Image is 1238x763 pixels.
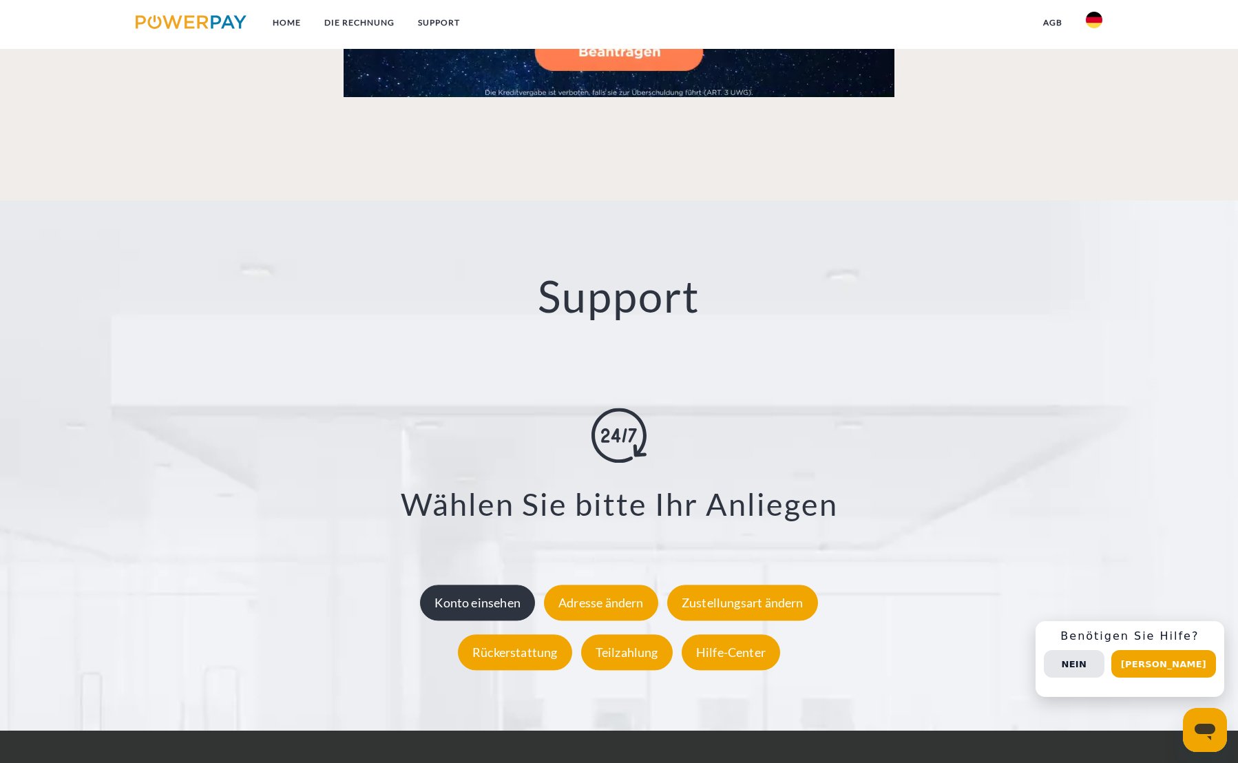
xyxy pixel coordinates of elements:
[79,485,1159,523] h3: Wählen Sie bitte Ihr Anliegen
[313,10,406,35] a: DIE RECHNUNG
[667,585,818,621] div: Zustellungsart ändern
[406,10,472,35] a: SUPPORT
[1036,621,1224,697] div: Schnellhilfe
[417,596,538,611] a: Konto einsehen
[578,645,676,660] a: Teilzahlung
[62,269,1176,324] h2: Support
[541,596,662,611] a: Adresse ändern
[454,645,576,660] a: Rückerstattung
[682,635,780,671] div: Hilfe-Center
[664,596,821,611] a: Zustellungsart ändern
[581,635,673,671] div: Teilzahlung
[458,635,572,671] div: Rückerstattung
[420,585,535,621] div: Konto einsehen
[544,585,658,621] div: Adresse ändern
[1031,10,1074,35] a: agb
[1044,650,1104,678] button: Nein
[1044,629,1216,643] h3: Benötigen Sie Hilfe?
[136,15,246,29] img: logo-powerpay.svg
[1183,708,1227,752] iframe: Schaltfläche zum Öffnen des Messaging-Fensters
[261,10,313,35] a: Home
[678,645,784,660] a: Hilfe-Center
[1111,650,1216,678] button: [PERSON_NAME]
[591,408,647,463] img: online-shopping.svg
[1086,12,1102,28] img: de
